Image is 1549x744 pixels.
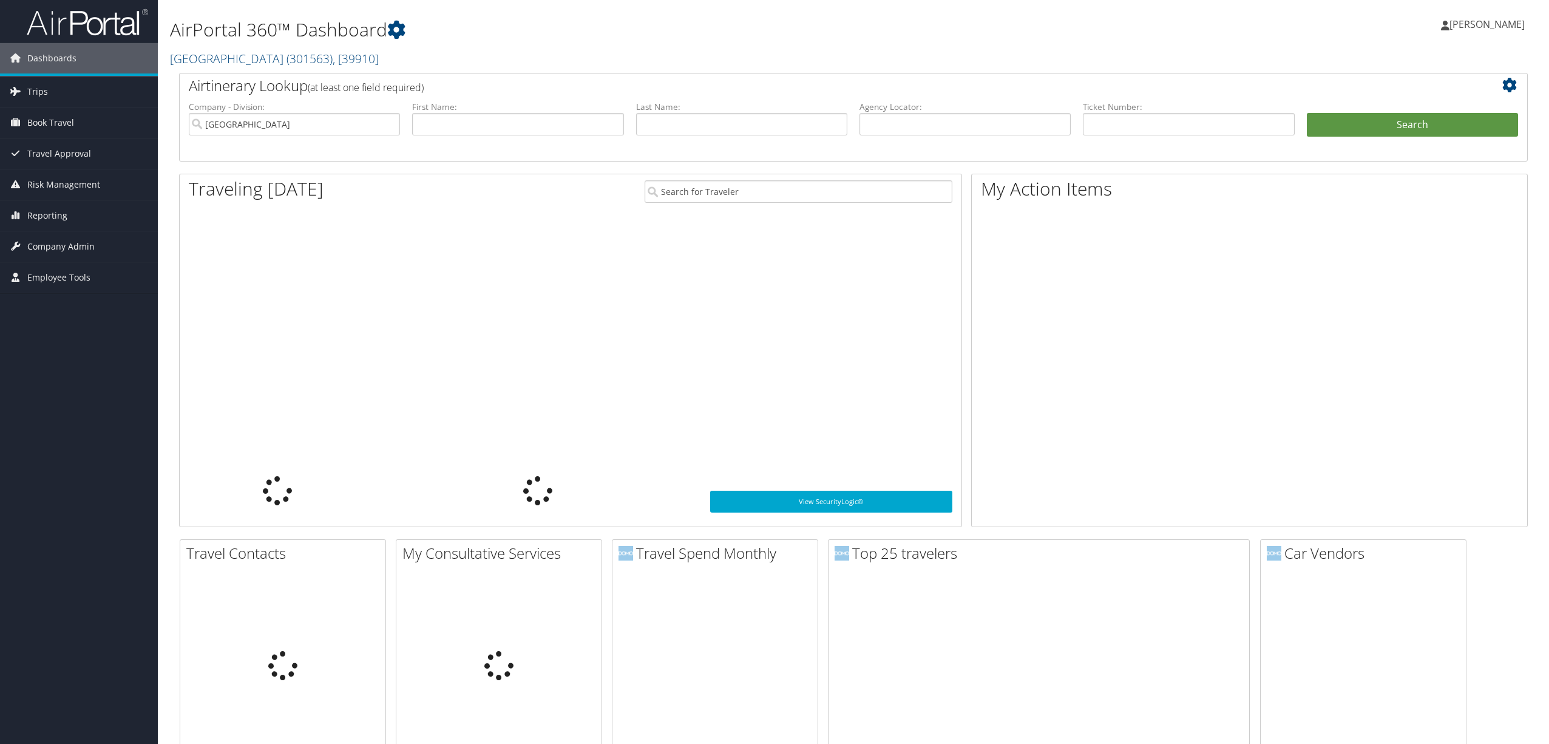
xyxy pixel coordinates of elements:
span: , [ 39910 ] [333,50,379,67]
img: domo-logo.png [619,546,633,561]
img: domo-logo.png [1267,546,1281,561]
span: Trips [27,77,48,107]
h2: Travel Contacts [186,543,385,564]
a: [PERSON_NAME] [1441,6,1537,43]
a: [GEOGRAPHIC_DATA] [170,50,379,67]
h2: Travel Spend Monthly [619,543,818,564]
label: Agency Locator: [859,101,1071,113]
span: [PERSON_NAME] [1449,18,1525,31]
label: Last Name: [636,101,847,113]
label: First Name: [412,101,623,113]
h1: Traveling [DATE] [189,176,324,202]
span: (at least one field required) [308,81,424,94]
span: Risk Management [27,169,100,200]
input: Search for Traveler [645,180,952,203]
span: Company Admin [27,231,95,262]
label: Company - Division: [189,101,400,113]
span: Employee Tools [27,262,90,293]
h2: Top 25 travelers [835,543,1249,564]
a: View SecurityLogic® [710,491,952,513]
img: domo-logo.png [835,546,849,561]
span: Travel Approval [27,138,91,169]
span: Reporting [27,200,67,231]
button: Search [1307,113,1518,137]
span: Dashboards [27,43,76,73]
h1: My Action Items [972,176,1527,202]
span: Book Travel [27,108,74,138]
h2: My Consultative Services [402,543,602,564]
h2: Car Vendors [1267,543,1466,564]
label: Ticket Number: [1083,101,1294,113]
span: ( 301563 ) [286,50,333,67]
h1: AirPortal 360™ Dashboard [170,17,1081,43]
h2: Airtinerary Lookup [189,75,1406,96]
img: airportal-logo.png [27,8,148,36]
